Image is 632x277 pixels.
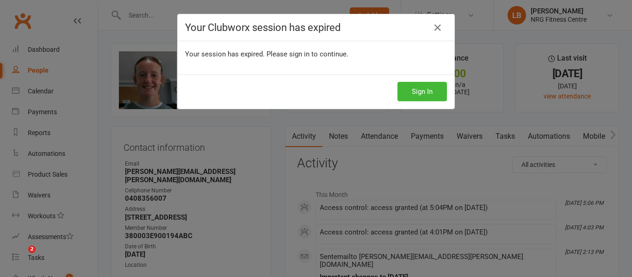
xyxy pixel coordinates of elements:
button: Sign In [397,82,447,101]
a: Close [430,20,445,35]
iframe: Intercom live chat [9,246,31,268]
span: Your session has expired. Please sign in to continue. [185,50,348,58]
h4: Your Clubworx session has expired [185,22,447,33]
span: 2 [28,246,36,253]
